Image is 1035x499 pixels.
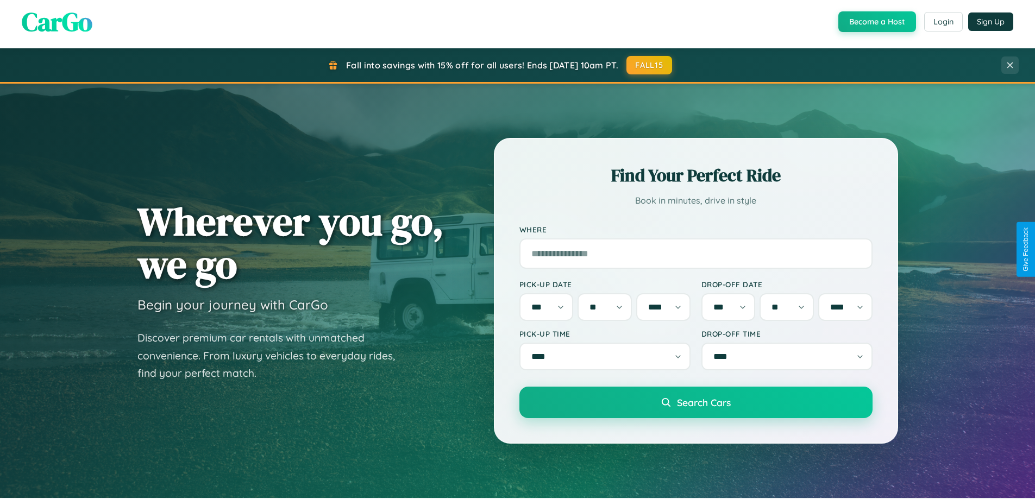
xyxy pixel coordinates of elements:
label: Pick-up Date [519,280,691,289]
button: Search Cars [519,387,873,418]
button: FALL15 [626,56,672,74]
p: Discover premium car rentals with unmatched convenience. From luxury vehicles to everyday rides, ... [137,329,409,382]
label: Pick-up Time [519,329,691,338]
span: Fall into savings with 15% off for all users! Ends [DATE] 10am PT. [346,60,618,71]
span: Search Cars [677,396,731,408]
div: Give Feedback [1022,228,1030,271]
h2: Find Your Perfect Ride [519,163,873,187]
label: Where [519,225,873,234]
label: Drop-off Date [701,280,873,289]
button: Become a Host [838,11,916,32]
h3: Begin your journey with CarGo [137,296,328,313]
label: Drop-off Time [701,329,873,338]
button: Login [924,12,963,31]
span: CarGo [22,4,92,40]
h1: Wherever you go, we go [137,200,444,286]
p: Book in minutes, drive in style [519,193,873,209]
button: Sign Up [968,12,1013,31]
